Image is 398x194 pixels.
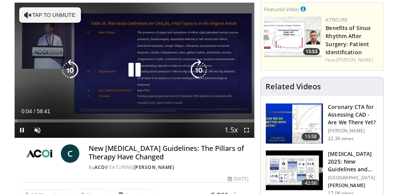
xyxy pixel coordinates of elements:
a: Benefits of Sinus Rhythm After Surgery: Patient Identification [326,24,371,56]
div: Feat. [326,57,380,64]
small: Featured Video [264,6,299,13]
a: C [61,144,79,163]
span: 58:41 [37,108,50,114]
div: Progress Bar [15,119,255,122]
img: ACOI [20,144,58,163]
img: 34b2b9a4-89e5-4b8c-b553-8a638b61a706.150x105_q85_crop-smart_upscale.jpg [266,104,323,144]
p: 22.3K views [328,135,353,142]
img: 982c273f-2ee1-4c72-ac31-fa6e97b745f7.png.150x105_q85_crop-smart_upscale.png [264,17,322,57]
img: 280bcb39-0f4e-42eb-9c44-b41b9262a277.150x105_q85_crop-smart_upscale.jpg [266,151,323,191]
h4: New [MEDICAL_DATA] Guidelines: The Pillars of Therapy Have Changed [89,144,249,161]
span: 42:56 [302,179,320,187]
span: 13:53 [303,48,320,55]
a: AtriCure [326,17,348,23]
p: [PERSON_NAME] [328,128,379,134]
a: 13:58 Coronary CTA for Assessing CAD - Are We There Yet? [PERSON_NAME] 22.3K views [265,103,379,144]
h4: Related Videos [265,82,321,91]
span: 0:04 [22,108,32,114]
span: 13:58 [302,133,320,140]
h3: Coronary CTA for Assessing CAD - Are We There Yet? [328,103,379,126]
h3: [MEDICAL_DATA] 2025: New Guidelines and Resistant [MEDICAL_DATA] [328,150,379,173]
button: Playback Rate [223,122,239,138]
p: [GEOGRAPHIC_DATA] [328,175,379,181]
button: Pause [15,122,30,138]
span: / [34,108,35,114]
a: 13:53 [264,17,322,57]
a: [PERSON_NAME] [134,164,175,171]
a: [PERSON_NAME] [336,57,373,63]
video-js: Video Player [15,3,255,138]
button: Unmute [30,122,45,138]
div: By FEATURING [89,164,249,171]
button: Tap to unmute [19,7,81,23]
a: ACOI [94,164,107,171]
p: [PERSON_NAME] [328,182,379,189]
button: Fullscreen [239,122,254,138]
div: [DATE] [228,176,249,182]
